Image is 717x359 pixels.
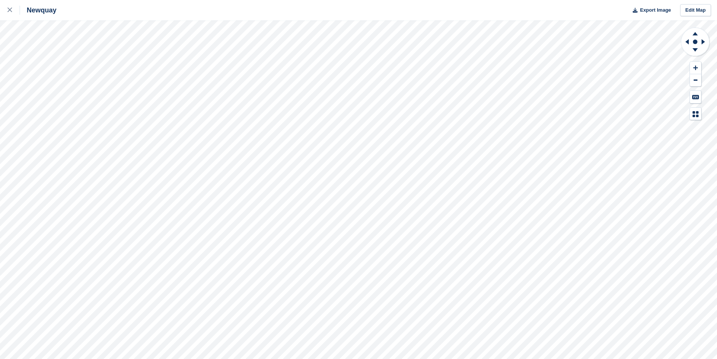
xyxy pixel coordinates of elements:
button: Export Image [628,4,671,17]
button: Zoom Out [690,74,701,87]
a: Edit Map [680,4,711,17]
button: Zoom In [690,62,701,74]
button: Map Legend [690,108,701,120]
button: Keyboard Shortcuts [690,91,701,103]
div: Newquay [20,6,56,15]
span: Export Image [640,6,671,14]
